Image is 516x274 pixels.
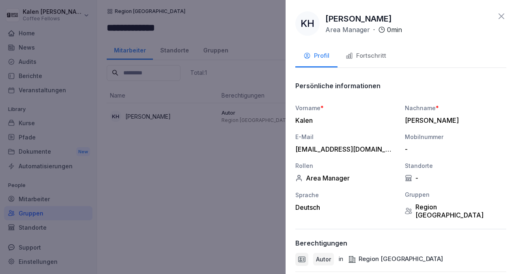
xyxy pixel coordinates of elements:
[405,133,506,141] div: Mobilnummer
[295,203,397,211] div: Deutsch
[295,104,397,112] div: Vorname
[405,203,506,219] div: Region [GEOGRAPHIC_DATA]
[295,191,397,199] div: Sprache
[295,133,397,141] div: E-Mail
[348,254,443,264] div: Region [GEOGRAPHIC_DATA]
[405,104,506,112] div: Nachname
[295,11,320,36] div: KH
[405,145,502,153] div: -
[295,116,393,124] div: Kalen
[295,174,397,182] div: Area Manager
[405,116,502,124] div: [PERSON_NAME]
[405,174,506,182] div: -
[346,51,386,61] div: Fortschritt
[295,161,397,170] div: Rollen
[325,25,402,35] div: ·
[295,82,381,90] p: Persönliche informationen
[405,161,506,170] div: Standorte
[405,190,506,199] div: Gruppen
[316,255,331,263] p: Autor
[339,254,343,264] p: in
[303,51,329,61] div: Profil
[295,46,338,67] button: Profil
[295,145,393,153] div: [EMAIL_ADDRESS][DOMAIN_NAME]
[325,13,392,25] p: [PERSON_NAME]
[338,46,394,67] button: Fortschritt
[295,239,347,247] p: Berechtigungen
[325,25,370,35] p: Area Manager
[387,25,402,35] p: 0 min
